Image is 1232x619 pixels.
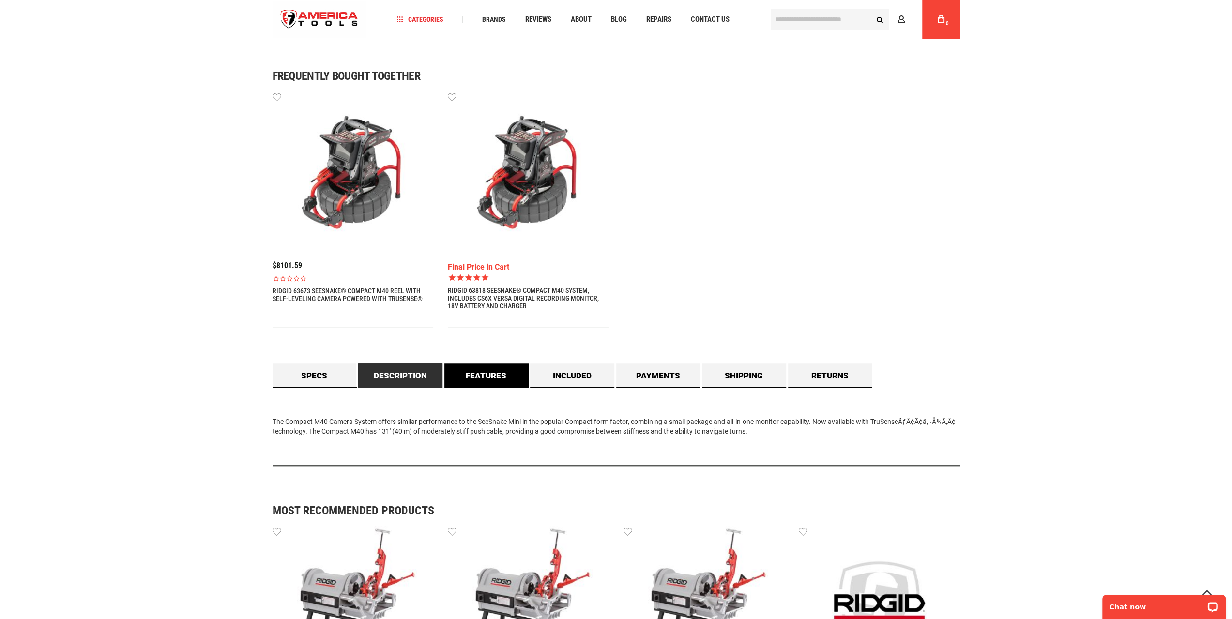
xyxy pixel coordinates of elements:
span: $8101.59 [273,261,302,270]
span: Reviews [525,16,551,23]
a: Specs [273,363,357,388]
span: Rated 5.0 out of 5 stars 1 reviews [448,273,609,282]
a: Contact Us [686,13,733,26]
span: 0 [946,21,949,26]
span: About [570,16,591,23]
a: RIDGID 63818 SEESNAKE® COMPACT M40 SYSTEM, INCLUDES CS6X VERSA DIGITAL RECORDING MONITOR, 18V BAT... [448,287,609,310]
strong: Most Recommended Products [273,505,926,516]
a: Included [530,363,614,388]
img: America Tools [273,1,366,38]
iframe: LiveChat chat widget [1096,589,1232,619]
a: Categories [392,13,447,26]
span: Contact Us [690,16,729,23]
span: Repairs [646,16,671,23]
a: Features [444,363,529,388]
a: Description [358,363,442,388]
a: Reviews [520,13,555,26]
a: Shipping [702,363,786,388]
a: About [566,13,595,26]
a: Brands [477,13,510,26]
a: RIDGID 63673 SEESNAKE® COMPACT M40 REEL WITH SELF-LEVELING CAMERA POWERED WITH TRUSENSE® [273,287,434,302]
a: Returns [788,363,872,388]
span: Categories [396,16,443,23]
a: Repairs [641,13,675,26]
span: Brands [482,16,505,23]
a: store logo [273,1,366,38]
span: Blog [610,16,626,23]
h1: Frequently bought together [273,70,960,82]
button: Search [871,10,889,29]
span: Rated 0.0 out of 5 stars 0 reviews [273,275,434,282]
a: Blog [606,13,631,26]
div: Final Price in Cart [448,262,609,273]
a: Payments [616,363,700,388]
div: The Compact M40 Camera System offers similar performance to the SeeSnake Mini in the popular Comp... [273,388,960,466]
